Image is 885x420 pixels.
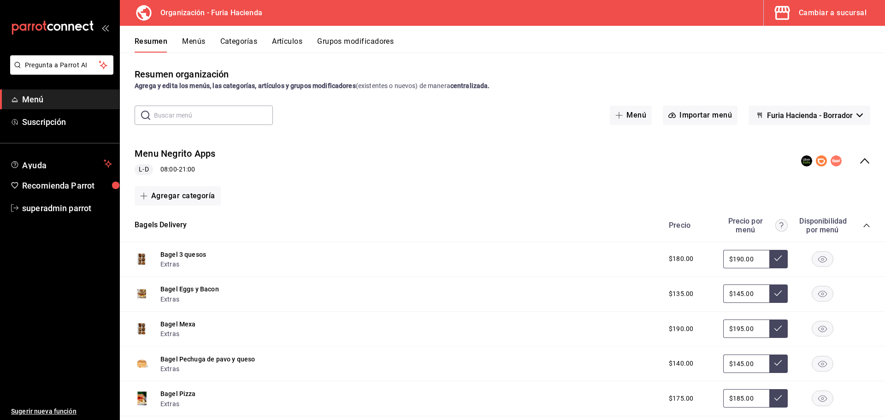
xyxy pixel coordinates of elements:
[863,222,870,229] button: collapse-category-row
[135,67,229,81] div: Resumen organización
[450,82,490,89] strong: centralizada.
[22,179,112,192] span: Recomienda Parrot
[160,250,206,259] button: Bagel 3 quesos
[135,164,216,175] div: 08:00 - 21:00
[135,286,149,301] img: Preview
[749,106,870,125] button: Furia Hacienda - Borrador
[11,407,112,416] span: Sugerir nueva función
[723,217,788,234] div: Precio por menú
[160,364,179,373] button: Extras
[135,147,216,160] button: Menu Negrito Apps
[610,106,652,125] button: Menú
[160,295,179,304] button: Extras
[22,116,112,128] span: Suscripción
[160,329,179,338] button: Extras
[799,217,845,234] div: Disponibilidad por menú
[25,60,99,70] span: Pregunta a Parrot AI
[799,6,867,19] div: Cambiar a sucursal
[135,220,187,231] button: Bagels Delivery
[101,24,109,31] button: open_drawer_menu
[220,37,258,53] button: Categorías
[669,254,693,264] span: $180.00
[22,93,112,106] span: Menú
[22,158,100,169] span: Ayuda
[723,319,769,338] input: Sin ajuste
[135,356,149,371] img: Preview
[669,359,693,368] span: $140.00
[120,140,885,183] div: collapse-menu-row
[669,289,693,299] span: $135.00
[723,250,769,268] input: Sin ajuste
[669,394,693,403] span: $175.00
[272,37,302,53] button: Artículos
[135,391,149,406] img: Preview
[660,221,719,230] div: Precio
[160,319,196,329] button: Bagel Mexa
[154,106,273,124] input: Buscar menú
[723,284,769,303] input: Sin ajuste
[723,355,769,373] input: Sin ajuste
[182,37,205,53] button: Menús
[135,37,885,53] div: navigation tabs
[22,202,112,214] span: superadmin parrot
[135,82,356,89] strong: Agrega y edita los menús, las categorías, artículos y grupos modificadores
[160,355,255,364] button: Bagel Pechuga de pavo y queso
[160,389,196,398] button: Bagel Pizza
[10,55,113,75] button: Pregunta a Parrot AI
[160,399,179,408] button: Extras
[135,252,149,266] img: Preview
[135,321,149,336] img: Preview
[135,37,167,53] button: Resumen
[317,37,394,53] button: Grupos modificadores
[135,81,870,91] div: (existentes o nuevos) de manera
[160,284,219,294] button: Bagel Eggs y Bacon
[6,67,113,77] a: Pregunta a Parrot AI
[135,186,221,206] button: Agregar categoría
[135,165,152,174] span: L-D
[669,324,693,334] span: $190.00
[153,7,262,18] h3: Organización - Furia Hacienda
[663,106,737,125] button: Importar menú
[723,389,769,408] input: Sin ajuste
[767,111,853,120] span: Furia Hacienda - Borrador
[160,260,179,269] button: Extras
